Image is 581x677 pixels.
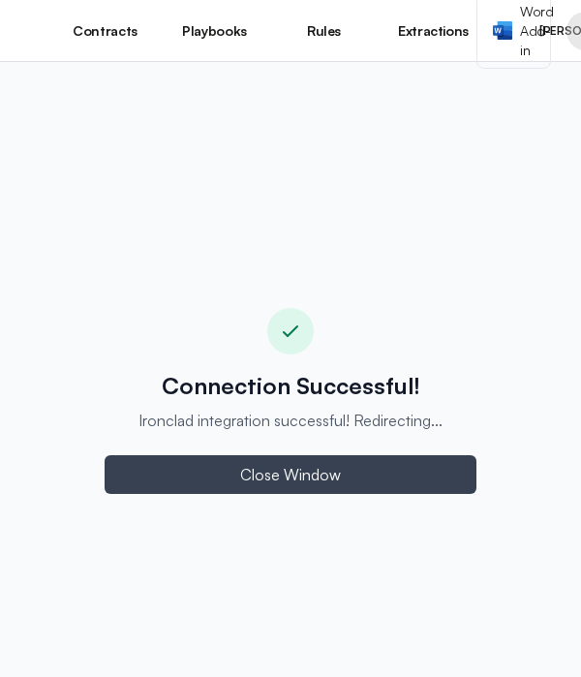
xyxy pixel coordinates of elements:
[493,21,512,40] img: word
[390,15,476,47] a: Extractions
[105,409,476,432] p: Ironclad integration successful! Redirecting...
[62,15,148,47] a: Contracts
[281,15,367,47] a: Rules
[520,2,554,60] span: Word Add-in
[105,455,476,494] button: Close Window
[171,15,258,47] a: Playbooks
[105,370,476,401] h2: Connection Successful!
